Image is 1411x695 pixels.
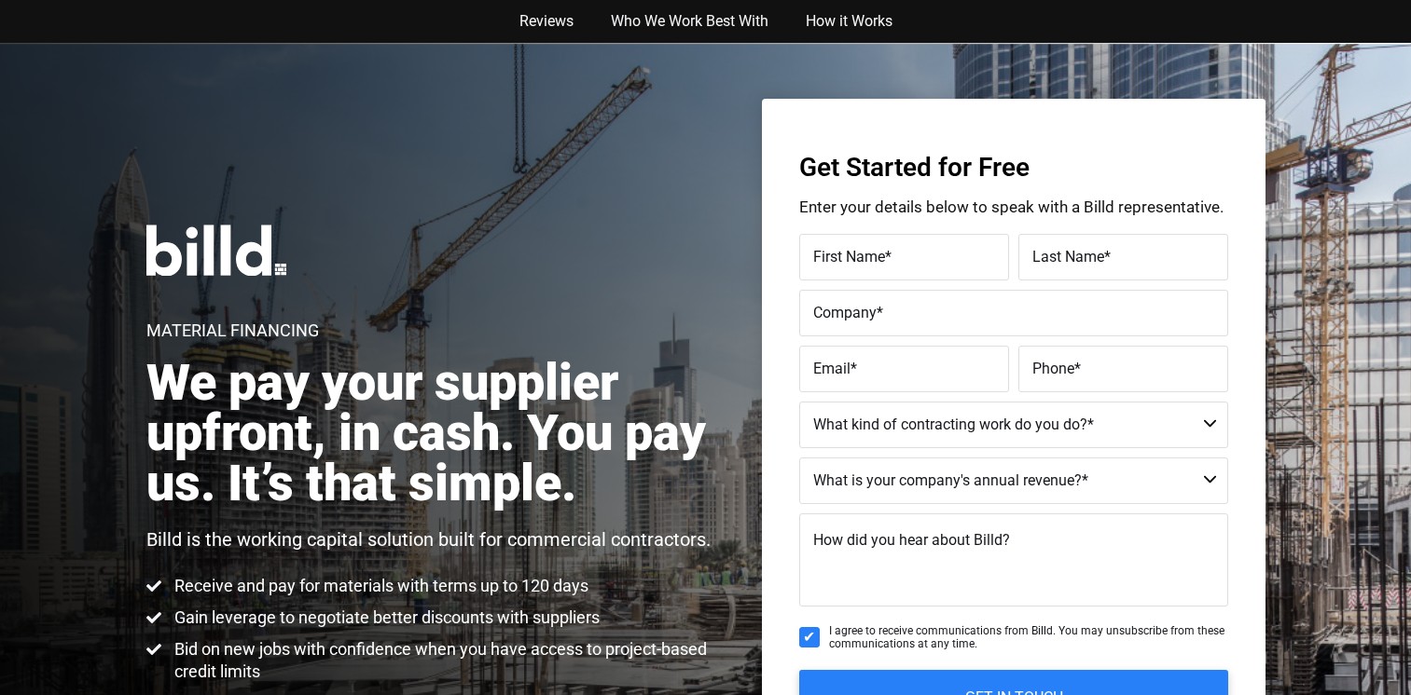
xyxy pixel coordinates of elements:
[829,624,1228,651] span: I agree to receive communications from Billd. You may unsubscribe from these communications at an...
[813,360,851,377] span: Email
[799,627,820,647] input: I agree to receive communications from Billd. You may unsubscribe from these communications at an...
[1032,248,1104,266] span: Last Name
[170,606,600,629] span: Gain leverage to negotiate better discounts with suppliers
[813,531,1010,549] span: How did you hear about Billd?
[170,575,588,597] span: Receive and pay for materials with terms up to 120 days
[1032,360,1074,377] span: Phone
[146,527,711,552] p: Billd is the working capital solution built for commercial contractors.
[799,155,1228,181] h3: Get Started for Free
[813,304,877,321] span: Company
[799,199,1228,215] p: Enter your details below to speak with a Billd representative.
[170,638,726,683] span: Bid on new jobs with confidence when you have access to project-based credit limits
[813,248,885,266] span: First Name
[146,358,726,509] h2: We pay your supplier upfront, in cash. You pay us. It’s that simple.
[146,322,319,339] h1: Material Financing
